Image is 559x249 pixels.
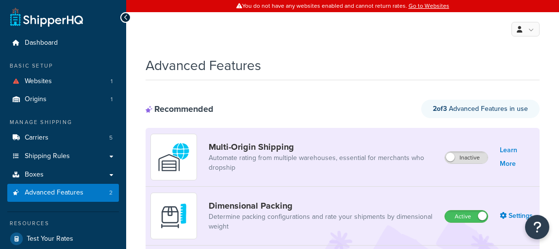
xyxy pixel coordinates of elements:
[146,104,214,114] div: Recommended
[7,219,119,228] div: Resources
[209,142,437,152] a: Multi-Origin Shipping
[157,199,191,233] img: DTVBYsAAAAAASUVORK5CYII=
[209,212,437,231] a: Determine packing configurations and rate your shipments by dimensional weight
[111,95,113,104] span: 1
[7,184,119,202] li: Advanced Features
[445,152,488,163] label: Inactive
[25,77,52,86] span: Websites
[7,118,119,126] div: Manage Shipping
[209,153,437,173] a: Automate rating from multiple warehouses, essential for merchants who dropship
[7,184,119,202] a: Advanced Features2
[7,72,119,90] a: Websites1
[433,104,528,114] span: Advanced Features in use
[525,215,549,239] button: Open Resource Center
[7,230,119,248] a: Test Your Rates
[409,1,449,10] a: Go to Websites
[433,104,447,114] strong: 2 of 3
[209,200,437,211] a: Dimensional Packing
[109,189,113,197] span: 2
[25,39,58,47] span: Dashboard
[25,189,83,197] span: Advanced Features
[7,166,119,184] a: Boxes
[27,235,73,243] span: Test Your Rates
[7,90,119,108] a: Origins1
[7,129,119,147] a: Carriers5
[25,152,70,160] span: Shipping Rules
[146,56,261,75] h1: Advanced Features
[7,34,119,52] a: Dashboard
[500,143,535,171] a: Learn More
[25,134,49,142] span: Carriers
[111,77,113,86] span: 1
[7,147,119,165] a: Shipping Rules
[25,95,47,104] span: Origins
[445,211,488,222] label: Active
[7,90,119,108] li: Origins
[25,171,44,179] span: Boxes
[7,129,119,147] li: Carriers
[500,209,535,223] a: Settings
[157,140,191,174] img: WatD5o0RtDAAAAAElFTkSuQmCC
[7,62,119,70] div: Basic Setup
[109,134,113,142] span: 5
